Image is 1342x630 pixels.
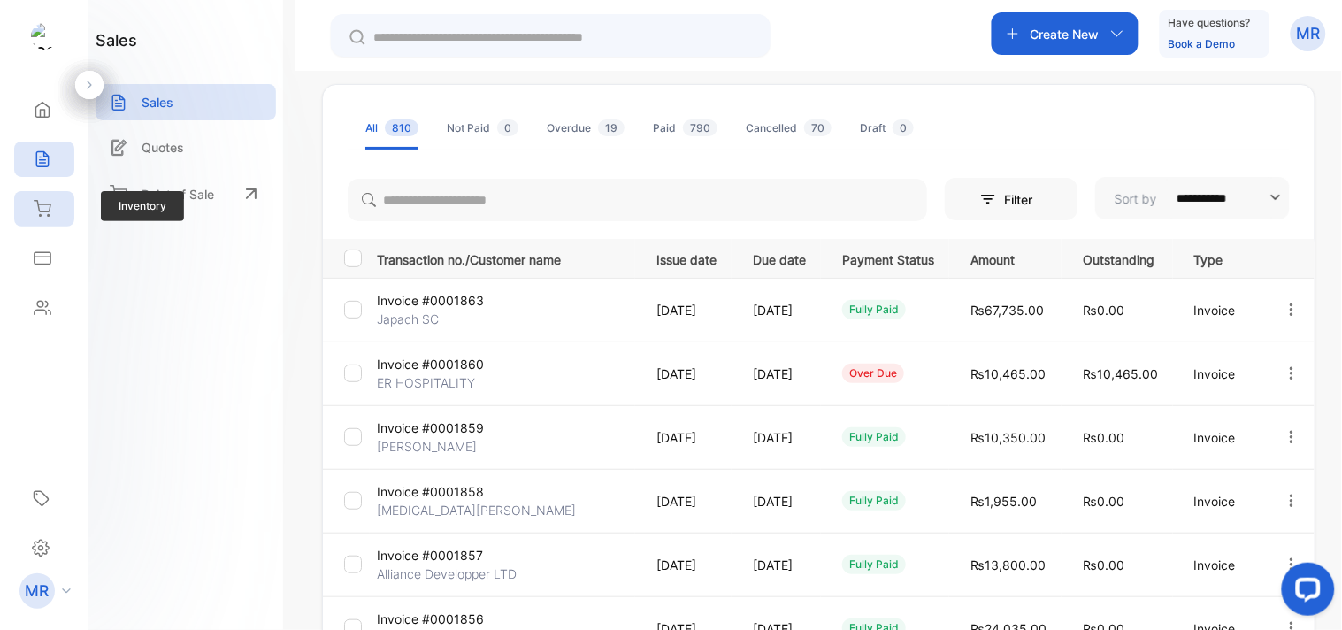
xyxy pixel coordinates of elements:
span: 0 [497,119,518,136]
p: Point of Sale [142,185,214,204]
a: Quotes [96,129,276,165]
p: [DATE] [753,301,806,319]
p: Invoice [1194,556,1246,574]
span: 70 [804,119,832,136]
span: ₨0.00 [1083,557,1124,572]
p: Type [1194,247,1246,269]
span: ₨13,800.00 [970,557,1046,572]
div: Not Paid [447,120,518,136]
span: ₨10,350.00 [970,430,1046,445]
img: logo [31,23,58,50]
p: Amount [970,247,1047,269]
p: Invoice [1194,301,1246,319]
span: Inventory [101,191,184,221]
button: Sort by [1095,177,1290,219]
button: Create New [992,12,1139,55]
button: MR [1291,12,1326,55]
p: Invoice #0001857 [377,546,483,565]
p: Invoice [1194,428,1246,447]
a: Point of Sale [96,174,276,213]
p: MR [26,580,50,603]
p: Alliance Developper LTD [377,565,517,583]
span: 790 [683,119,717,136]
p: Invoice #0001863 [377,291,484,310]
div: fully paid [842,555,906,574]
span: 810 [385,119,418,136]
a: Book a Demo [1169,37,1236,50]
p: Invoice [1194,365,1246,383]
span: ₨10,465.00 [1083,366,1158,381]
div: All [365,120,418,136]
div: fully paid [842,491,906,511]
p: Invoice #0001860 [377,355,484,373]
p: Transaction no./Customer name [377,247,634,269]
p: [DATE] [753,365,806,383]
p: Create New [1031,25,1100,43]
p: [MEDICAL_DATA][PERSON_NAME] [377,501,576,519]
p: Filter [1004,190,1043,209]
p: [DATE] [656,301,717,319]
p: [DATE] [656,492,717,511]
div: over due [842,364,904,383]
p: Sales [142,93,173,111]
div: Draft [860,120,914,136]
p: Invoice #0001856 [377,610,484,628]
h1: sales [96,28,137,52]
div: Cancelled [746,120,832,136]
p: [DATE] [753,492,806,511]
p: [DATE] [656,428,717,447]
p: Have questions? [1169,14,1251,32]
p: [DATE] [656,365,717,383]
div: fully paid [842,300,906,319]
div: fully paid [842,427,906,447]
span: ₨0.00 [1083,303,1124,318]
span: ₨1,955.00 [970,494,1037,509]
a: Sales [96,84,276,120]
span: 0 [893,119,914,136]
div: Overdue [547,120,625,136]
span: ₨0.00 [1083,494,1124,509]
span: 19 [598,119,625,136]
p: Due date [753,247,806,269]
span: ₨10,465.00 [970,366,1046,381]
span: ₨67,735.00 [970,303,1044,318]
button: Filter [945,178,1077,220]
p: Japach SC [377,310,463,328]
p: ER HOSPITALITY [377,373,475,392]
p: Outstanding [1083,247,1158,269]
p: MR [1297,22,1321,45]
p: [DATE] [753,428,806,447]
p: Issue date [656,247,717,269]
p: Invoice [1194,492,1246,511]
p: Payment Status [842,247,934,269]
p: Sort by [1115,189,1157,208]
p: [PERSON_NAME] [377,437,477,456]
p: [DATE] [656,556,717,574]
p: Quotes [142,138,184,157]
p: [DATE] [753,556,806,574]
p: Invoice #0001859 [377,419,484,437]
iframe: LiveChat chat widget [1268,556,1342,630]
div: Paid [653,120,717,136]
span: ₨0.00 [1083,430,1124,445]
p: Invoice #0001858 [377,482,484,501]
